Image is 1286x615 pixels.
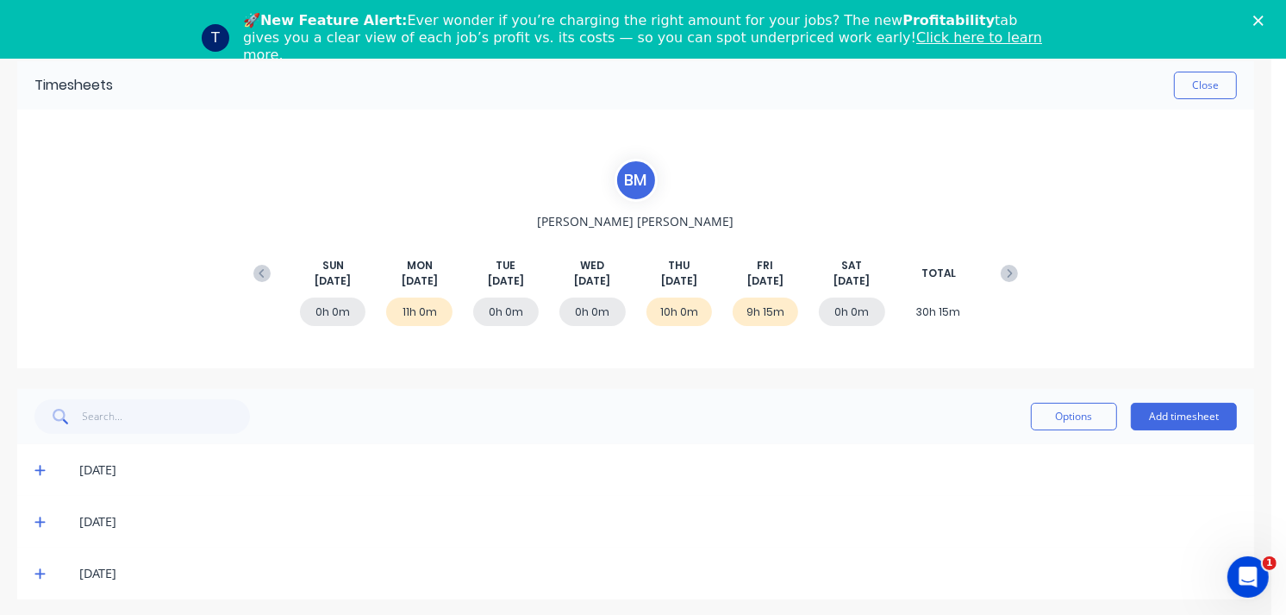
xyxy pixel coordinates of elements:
span: MON [407,258,433,273]
div: 30h 15m [906,298,971,326]
iframe: Intercom live chat [1227,556,1269,598]
div: Profile image for Team [202,24,229,52]
div: Timesheets [34,75,113,96]
b: New Feature Alert: [260,12,408,28]
span: TOTAL [921,266,956,281]
span: [DATE] [488,273,524,289]
b: Profitability [902,12,995,28]
div: [DATE] [79,512,1237,531]
div: Close [1253,16,1270,26]
span: [PERSON_NAME] [PERSON_NAME] [538,212,734,230]
span: [DATE] [833,273,870,289]
div: 0h 0m [473,298,539,326]
span: SUN [322,258,344,273]
div: 0h 0m [559,298,625,326]
span: TUE [496,258,515,273]
div: [DATE] [79,461,1237,480]
div: 0h 0m [300,298,365,326]
span: 1 [1263,556,1277,570]
button: Close [1174,72,1237,99]
button: Options [1031,403,1117,430]
div: [DATE] [79,564,1237,583]
span: FRI [758,258,774,273]
div: 9h 15m [733,298,798,326]
span: WED [580,258,604,273]
span: SAT [841,258,862,273]
span: THU [668,258,690,273]
button: Add timesheet [1131,403,1237,430]
span: [DATE] [574,273,610,289]
span: [DATE] [402,273,438,289]
div: B M [615,159,658,202]
div: 0h 0m [819,298,884,326]
span: [DATE] [315,273,351,289]
span: [DATE] [747,273,783,289]
input: Search... [83,399,251,434]
div: 11h 0m [386,298,452,326]
div: 🚀 Ever wonder if you’re charging the right amount for your jobs? The new tab gives you a clear vi... [243,12,1057,64]
div: 10h 0m [646,298,712,326]
span: [DATE] [661,273,697,289]
a: Click here to learn more. [243,29,1042,63]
